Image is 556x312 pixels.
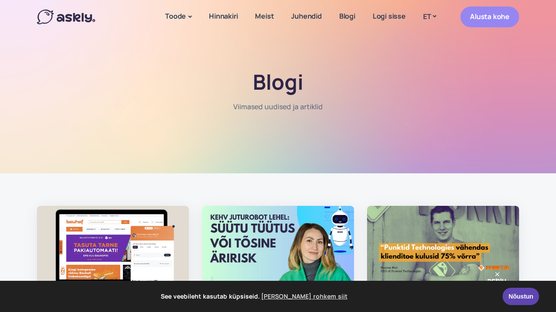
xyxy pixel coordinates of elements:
img: Askly [37,10,95,24]
h1: Blogi [119,69,437,94]
a: ET [414,10,445,23]
a: Alusta kohe [460,6,519,27]
li: Viimased uudised ja artiklid [233,101,323,113]
span: See veebileht kasutab küpsiseid. [13,290,496,303]
nav: breadcrumb [233,101,323,121]
a: Nõustun [503,288,539,305]
a: learn more about cookies [260,290,349,303]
